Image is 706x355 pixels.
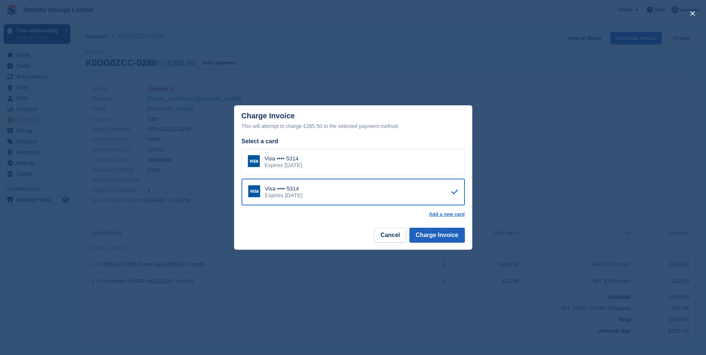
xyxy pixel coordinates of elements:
div: Select a card [242,137,465,146]
div: Visa •••• 5314 [265,185,303,192]
div: Expires [DATE] [265,192,303,199]
div: This will attempt to charge £285.50 to the selected payment method. [242,122,465,131]
button: Charge Invoice [409,228,465,243]
button: Cancel [374,228,406,243]
img: Visa Logo [248,185,260,197]
button: close [687,7,699,19]
img: Visa Logo [248,155,260,167]
div: Expires [DATE] [265,162,302,169]
div: Charge Invoice [242,112,465,131]
div: Visa •••• 5314 [265,155,302,162]
a: Add a new card [429,211,464,217]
